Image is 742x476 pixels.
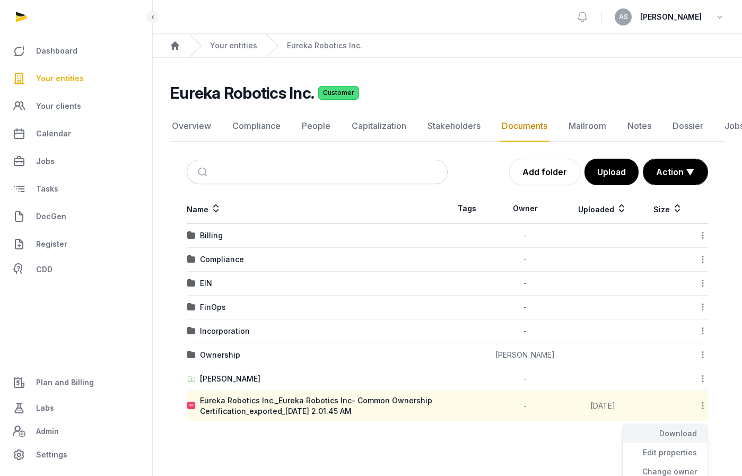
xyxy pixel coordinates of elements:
[36,72,84,85] span: Your entities
[230,111,283,142] a: Compliance
[487,224,563,248] td: -
[670,111,705,142] a: Dossier
[8,442,144,468] a: Settings
[500,111,549,142] a: Documents
[564,194,642,224] th: Uploaded
[200,230,223,241] div: Billing
[187,194,448,224] th: Name
[8,121,144,146] a: Calendar
[623,424,708,443] div: Download
[642,194,695,224] th: Size
[200,326,250,336] div: Incorporation
[619,14,628,20] span: AS
[200,350,240,360] div: Ownership
[350,111,408,142] a: Capitalization
[187,402,196,410] img: pdf.svg
[623,443,708,462] div: Edit properties
[187,303,196,311] img: folder.svg
[170,111,725,142] nav: Tabs
[590,401,615,410] span: [DATE]
[509,159,580,185] a: Add folder
[200,254,244,265] div: Compliance
[487,272,563,296] td: -
[36,100,81,112] span: Your clients
[8,176,144,202] a: Tasks
[8,231,144,257] a: Register
[487,391,563,421] td: -
[8,38,144,64] a: Dashboard
[287,40,362,51] a: Eureka Robotics Inc.
[36,210,66,223] span: DocGen
[170,83,314,102] h2: Eureka Robotics Inc.
[187,279,196,288] img: folder.svg
[36,183,58,195] span: Tasks
[448,194,487,224] th: Tags
[36,425,59,438] span: Admin
[487,367,563,391] td: -
[187,351,196,359] img: folder.svg
[566,111,608,142] a: Mailroom
[187,375,196,383] img: folder-upload.svg
[36,263,53,276] span: CDD
[170,111,213,142] a: Overview
[36,448,67,461] span: Settings
[200,278,212,289] div: EIN
[187,231,196,240] img: folder.svg
[487,296,563,319] td: -
[8,93,144,119] a: Your clients
[487,194,563,224] th: Owner
[200,374,260,384] div: [PERSON_NAME]
[200,302,226,313] div: FinOps
[625,111,653,142] a: Notes
[36,238,67,250] span: Register
[640,11,702,23] span: [PERSON_NAME]
[584,159,639,185] button: Upload
[36,45,77,57] span: Dashboard
[615,8,632,25] button: AS
[487,319,563,343] td: -
[8,149,144,174] a: Jobs
[487,248,563,272] td: -
[36,127,71,140] span: Calendar
[318,86,359,100] span: Customer
[425,111,483,142] a: Stakeholders
[36,155,55,168] span: Jobs
[36,376,94,389] span: Plan and Billing
[36,402,54,414] span: Labs
[643,159,708,185] button: Action ▼
[300,111,333,142] a: People
[187,327,196,335] img: folder.svg
[8,395,144,421] a: Labs
[8,259,144,280] a: CDD
[191,160,216,184] button: Submit
[187,255,196,264] img: folder.svg
[210,40,257,51] a: Your entities
[153,34,742,58] nav: Breadcrumb
[8,66,144,91] a: Your entities
[487,343,563,367] td: [PERSON_NAME]
[8,370,144,395] a: Plan and Billing
[8,204,144,229] a: DocGen
[8,421,144,442] a: Admin
[200,395,447,417] div: Eureka Robotics Inc._Eureka Robotics Inc- Common Ownership Certification_exported_[DATE] 2.01.45 AM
